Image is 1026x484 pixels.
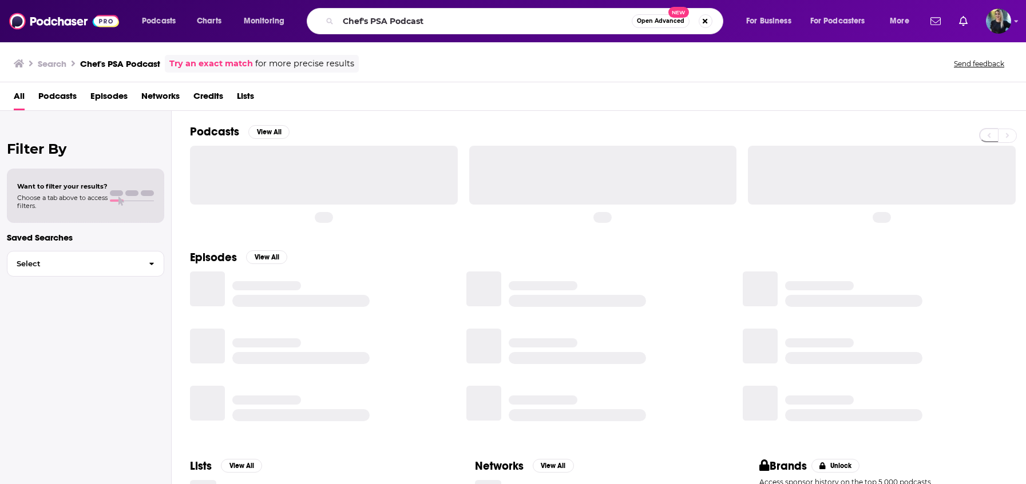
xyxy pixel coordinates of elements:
a: Credits [193,87,223,110]
span: Logged in as ChelseaKershaw [986,9,1011,34]
button: Select [7,251,164,277]
button: open menu [236,12,299,30]
button: View All [246,250,287,264]
a: Charts [189,12,228,30]
button: open menu [803,12,882,30]
h2: Podcasts [190,125,239,139]
span: Want to filter your results? [17,182,108,190]
span: For Business [746,13,791,29]
a: Episodes [90,87,128,110]
span: for more precise results [255,57,354,70]
a: PodcastsView All [190,125,290,139]
span: Charts [197,13,221,29]
h3: Chef's PSA Podcast [80,58,160,69]
span: Podcasts [142,13,176,29]
a: NetworksView All [475,459,574,473]
a: EpisodesView All [190,250,287,265]
h2: Lists [190,459,212,473]
span: Monitoring [244,13,284,29]
button: Show profile menu [986,9,1011,34]
a: Show notifications dropdown [954,11,972,31]
div: Search podcasts, credits, & more... [318,8,734,34]
span: More [890,13,909,29]
span: Select [7,260,140,267]
span: New [668,7,689,18]
a: ListsView All [190,459,262,473]
img: Podchaser - Follow, Share and Rate Podcasts [9,10,119,32]
a: All [14,87,25,110]
button: View All [533,459,574,473]
button: open menu [882,12,924,30]
a: Networks [141,87,180,110]
button: open menu [738,12,806,30]
button: View All [248,125,290,139]
button: open menu [134,12,191,30]
span: For Podcasters [810,13,865,29]
a: Try an exact match [169,57,253,70]
p: Saved Searches [7,232,164,243]
button: View All [221,459,262,473]
a: Podcasts [38,87,77,110]
h2: Filter By [7,141,164,157]
h2: Brands [759,459,807,473]
button: Open AdvancedNew [632,14,690,28]
input: Search podcasts, credits, & more... [338,12,632,30]
span: Open Advanced [637,18,684,24]
span: Choose a tab above to access filters. [17,194,108,210]
button: Send feedback [950,59,1008,69]
img: User Profile [986,9,1011,34]
h2: Networks [475,459,524,473]
button: Unlock [811,459,860,473]
h2: Episodes [190,250,237,265]
a: Lists [237,87,254,110]
a: Show notifications dropdown [926,11,945,31]
h3: Search [38,58,66,69]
